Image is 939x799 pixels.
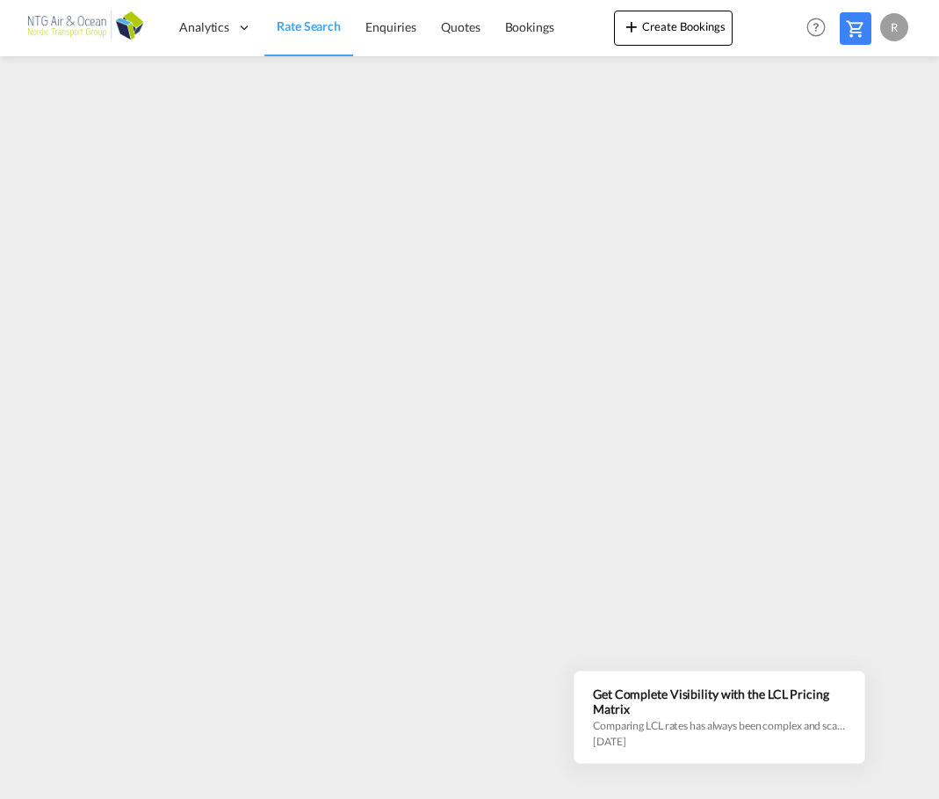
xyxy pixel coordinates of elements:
[801,12,840,44] div: Help
[880,13,908,41] div: R
[441,19,480,34] span: Quotes
[26,8,145,47] img: af31b1c0b01f11ecbc353f8e72265e29.png
[365,19,416,34] span: Enquiries
[277,18,341,33] span: Rate Search
[505,19,554,34] span: Bookings
[179,18,229,36] span: Analytics
[614,11,733,46] button: icon-plus 400-fgCreate Bookings
[801,12,831,42] span: Help
[621,16,642,37] md-icon: icon-plus 400-fg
